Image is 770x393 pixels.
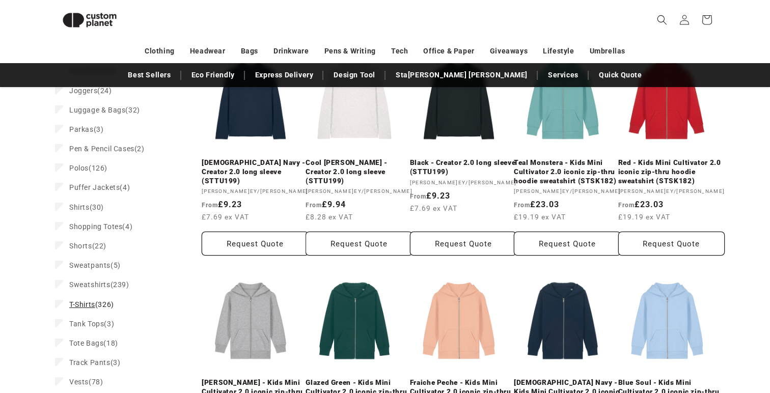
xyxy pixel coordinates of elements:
[590,42,625,60] a: Umbrellas
[186,66,240,84] a: Eco Friendly
[69,339,118,348] span: (18)
[145,42,175,60] a: Clothing
[410,232,517,256] button: Request Quote
[423,42,474,60] a: Office & Paper
[69,377,103,386] span: (78)
[69,125,94,133] span: Parkas
[69,280,111,289] span: Sweatshirts
[69,222,122,231] span: Shopping Totes
[202,158,309,185] a: [DEMOGRAPHIC_DATA] Navy - Creator 2.0 long sleeve (STTU199)
[69,144,145,153] span: (2)
[543,42,574,60] a: Lifestyle
[324,42,376,60] a: Pens & Writing
[69,203,90,211] span: Shirts
[69,358,120,367] span: (3)
[306,158,413,185] a: Cool [PERSON_NAME] - Creator 2.0 long sleeve (STTU199)
[595,283,770,393] iframe: Chat Widget
[69,319,114,328] span: (3)
[69,300,95,308] span: T-Shirts
[69,125,103,134] span: (3)
[69,300,114,309] span: (326)
[514,158,621,185] a: Teal Monstera - Kids Mini Cultivator 2.0 iconic zip-thru hoodie sweatshirt (STSK182)
[69,145,134,153] span: Pen & Pencil Cases
[69,183,120,191] span: Puffer Jackets
[69,358,111,367] span: Track Pants
[190,42,226,60] a: Headwear
[123,66,176,84] a: Best Sellers
[651,9,673,31] summary: Search
[391,66,533,84] a: Sta[PERSON_NAME] [PERSON_NAME]
[69,203,104,212] span: (30)
[250,66,319,84] a: Express Delivery
[69,105,140,115] span: (32)
[69,261,121,270] span: (5)
[273,42,309,60] a: Drinkware
[490,42,528,60] a: Giveaways
[69,87,97,95] span: Joggers
[306,232,413,256] button: Request Quote
[594,66,647,84] a: Quick Quote
[69,339,103,347] span: Tote Bags
[69,222,132,231] span: (4)
[69,164,89,172] span: Polos
[54,4,125,36] img: Custom Planet
[618,158,725,185] a: Red - Kids Mini Cultivator 2.0 iconic zip-thru hoodie sweatshirt (STSK182)
[69,86,112,95] span: (24)
[514,232,621,256] button: Request Quote
[618,232,725,256] button: Request Quote
[69,261,111,269] span: Sweatpants
[241,42,258,60] a: Bags
[69,183,130,192] span: (4)
[69,320,104,328] span: Tank Tops
[69,242,92,250] span: Shorts
[69,106,125,114] span: Luggage & Bags
[391,42,408,60] a: Tech
[69,163,107,173] span: (126)
[202,232,309,256] button: Request Quote
[69,241,106,250] span: (22)
[328,66,380,84] a: Design Tool
[543,66,584,84] a: Services
[69,378,89,386] span: Vests
[69,280,129,289] span: (239)
[410,158,517,176] a: Black - Creator 2.0 long sleeve (STTU199)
